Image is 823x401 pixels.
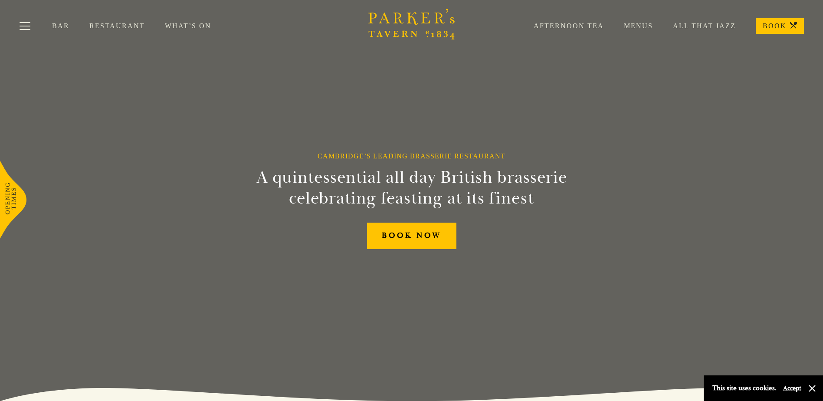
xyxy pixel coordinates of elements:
a: BOOK NOW [367,223,456,249]
h1: Cambridge’s Leading Brasserie Restaurant [318,152,505,160]
h2: A quintessential all day British brasserie celebrating feasting at its finest [214,167,610,209]
button: Accept [783,384,801,392]
p: This site uses cookies. [712,382,777,394]
button: Close and accept [808,384,816,393]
